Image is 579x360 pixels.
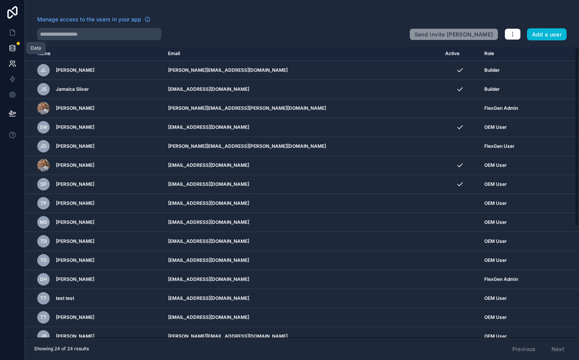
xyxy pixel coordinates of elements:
[163,213,440,232] td: [EMAIL_ADDRESS][DOMAIN_NAME]
[41,86,47,92] span: JS
[37,16,141,23] span: Manage access to the users in your app
[163,327,440,346] td: [PERSON_NAME][EMAIL_ADDRESS][DOMAIN_NAME]
[484,238,507,244] span: OEM User
[163,156,440,175] td: [EMAIL_ADDRESS][DOMAIN_NAME]
[40,257,47,263] span: TD
[163,251,440,270] td: [EMAIL_ADDRESS][DOMAIN_NAME]
[163,175,440,194] td: [EMAIL_ADDRESS][DOMAIN_NAME]
[440,47,480,61] th: Active
[56,295,74,301] span: test test
[40,143,47,149] span: JD
[480,47,551,61] th: Role
[484,314,507,320] span: OEM User
[527,28,567,41] button: Add a user
[56,200,94,206] span: [PERSON_NAME]
[484,257,507,263] span: OEM User
[25,47,579,337] div: scrollable content
[40,219,47,225] span: MD
[484,295,507,301] span: OEM User
[484,200,507,206] span: OEM User
[163,47,440,61] th: Email
[163,270,440,289] td: [EMAIL_ADDRESS][DOMAIN_NAME]
[484,162,507,168] span: OEM User
[40,276,47,282] span: DH
[56,86,89,92] span: Jamaica Slicer
[484,67,500,73] span: Builder
[484,181,507,187] span: OEM User
[163,80,440,99] td: [EMAIL_ADDRESS][DOMAIN_NAME]
[40,181,47,187] span: SP
[56,67,94,73] span: [PERSON_NAME]
[163,137,440,156] td: [PERSON_NAME][EMAIL_ADDRESS][PERSON_NAME][DOMAIN_NAME]
[40,295,47,301] span: tt
[56,333,94,339] span: [PERSON_NAME]
[163,289,440,308] td: [EMAIL_ADDRESS][DOMAIN_NAME]
[163,194,440,213] td: [EMAIL_ADDRESS][DOMAIN_NAME]
[484,105,518,111] span: FlexGen Admin
[41,67,46,73] span: JL
[163,308,440,327] td: [EMAIL_ADDRESS][DOMAIN_NAME]
[25,47,163,61] th: Name
[40,314,47,320] span: TT
[56,314,94,320] span: [PERSON_NAME]
[484,124,507,130] span: OEM User
[163,61,440,80] td: [PERSON_NAME][EMAIL_ADDRESS][DOMAIN_NAME]
[56,181,94,187] span: [PERSON_NAME]
[163,232,440,251] td: [EMAIL_ADDRESS][DOMAIN_NAME]
[31,45,41,51] div: Data
[163,99,440,118] td: [PERSON_NAME][EMAIL_ADDRESS][PERSON_NAME][DOMAIN_NAME]
[484,219,507,225] span: OEM User
[40,124,47,130] span: SW
[56,143,94,149] span: [PERSON_NAME]
[163,118,440,137] td: [EMAIL_ADDRESS][DOMAIN_NAME]
[56,105,94,111] span: [PERSON_NAME]
[56,276,94,282] span: [PERSON_NAME]
[40,200,47,206] span: TP
[56,238,94,244] span: [PERSON_NAME]
[56,124,94,130] span: [PERSON_NAME]
[37,16,151,23] a: Manage access to the users in your app
[484,276,518,282] span: FlexGen Admin
[56,219,94,225] span: [PERSON_NAME]
[484,143,515,149] span: FlexGen User
[484,333,507,339] span: OEM User
[40,238,47,244] span: TD
[41,333,47,339] span: JB
[484,86,500,92] span: Builder
[56,162,94,168] span: [PERSON_NAME]
[56,257,94,263] span: [PERSON_NAME]
[34,346,89,352] span: Showing 24 of 24 results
